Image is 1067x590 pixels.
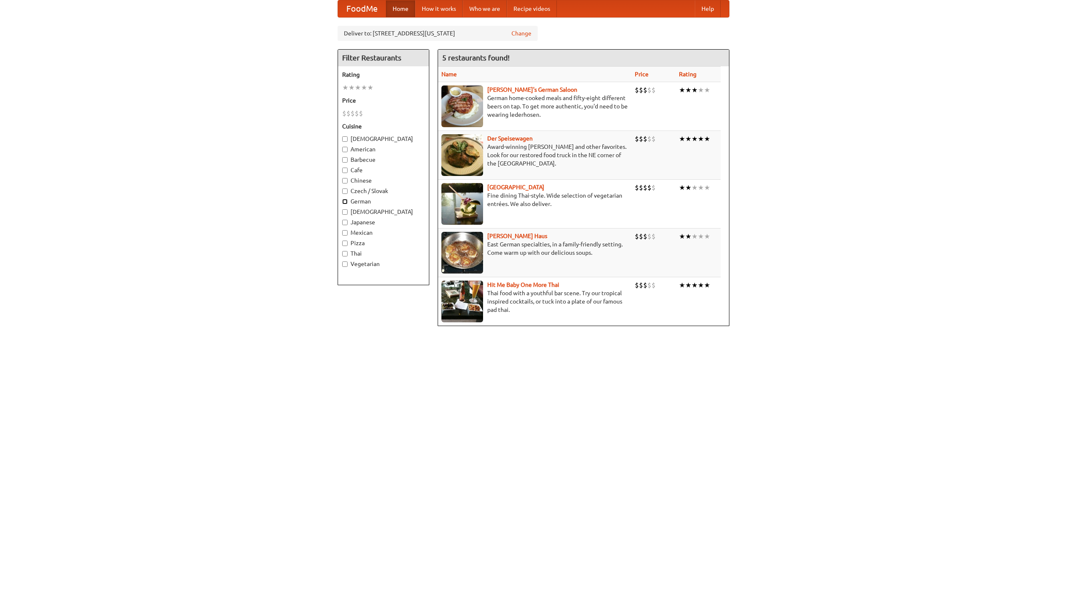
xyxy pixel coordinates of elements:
li: ★ [679,134,685,143]
li: $ [639,134,643,143]
input: [DEMOGRAPHIC_DATA] [342,209,348,215]
li: ★ [679,281,685,290]
input: Japanese [342,220,348,225]
label: [DEMOGRAPHIC_DATA] [342,135,425,143]
ng-pluralize: 5 restaurants found! [442,54,510,62]
a: Help [695,0,721,17]
a: Recipe videos [507,0,557,17]
li: $ [651,85,656,95]
li: ★ [698,85,704,95]
img: kohlhaus.jpg [441,232,483,274]
li: $ [651,183,656,192]
li: ★ [367,83,373,92]
li: ★ [691,281,698,290]
input: Czech / Slovak [342,188,348,194]
a: [GEOGRAPHIC_DATA] [487,184,544,191]
input: [DEMOGRAPHIC_DATA] [342,136,348,142]
h5: Rating [342,70,425,79]
li: $ [647,134,651,143]
li: ★ [704,281,710,290]
li: $ [643,281,647,290]
li: ★ [355,83,361,92]
li: $ [651,232,656,241]
input: Mexican [342,230,348,236]
li: ★ [698,183,704,192]
li: ★ [679,85,685,95]
input: Pizza [342,241,348,246]
li: ★ [691,134,698,143]
label: Japanese [342,218,425,226]
input: Chinese [342,178,348,183]
p: Thai food with a youthful bar scene. Try our tropical inspired cocktails, or tuck into a plate of... [441,289,628,314]
li: $ [647,183,651,192]
label: American [342,145,425,153]
a: Der Speisewagen [487,135,533,142]
li: ★ [691,183,698,192]
a: [PERSON_NAME] Haus [487,233,547,239]
li: $ [647,281,651,290]
div: Deliver to: [STREET_ADDRESS][US_STATE] [338,26,538,41]
label: German [342,197,425,206]
li: ★ [698,281,704,290]
a: FoodMe [338,0,386,17]
a: How it works [415,0,463,17]
li: $ [355,109,359,118]
li: $ [651,134,656,143]
label: Czech / Slovak [342,187,425,195]
a: Price [635,71,649,78]
li: ★ [698,232,704,241]
li: $ [643,134,647,143]
li: $ [651,281,656,290]
li: ★ [679,232,685,241]
li: ★ [342,83,348,92]
li: $ [635,183,639,192]
li: ★ [698,134,704,143]
li: ★ [348,83,355,92]
li: $ [635,232,639,241]
li: ★ [704,183,710,192]
li: $ [647,232,651,241]
li: $ [643,85,647,95]
a: Rating [679,71,696,78]
img: babythai.jpg [441,281,483,322]
label: Cafe [342,166,425,174]
li: ★ [704,85,710,95]
input: Thai [342,251,348,256]
input: American [342,147,348,152]
h5: Cuisine [342,122,425,131]
label: Mexican [342,228,425,237]
li: ★ [704,232,710,241]
li: $ [639,232,643,241]
li: ★ [691,232,698,241]
img: satay.jpg [441,183,483,225]
h4: Filter Restaurants [338,50,429,66]
a: Hit Me Baby One More Thai [487,281,559,288]
li: ★ [685,281,691,290]
li: ★ [361,83,367,92]
li: $ [635,85,639,95]
input: German [342,199,348,204]
li: $ [639,281,643,290]
li: ★ [704,134,710,143]
li: ★ [685,85,691,95]
p: East German specialties, in a family-friendly setting. Come warm up with our delicious soups. [441,240,628,257]
li: $ [635,134,639,143]
input: Vegetarian [342,261,348,267]
li: ★ [679,183,685,192]
li: $ [643,232,647,241]
li: ★ [685,183,691,192]
label: Thai [342,249,425,258]
li: $ [639,183,643,192]
a: Change [511,29,531,38]
li: $ [635,281,639,290]
li: ★ [691,85,698,95]
label: Chinese [342,176,425,185]
h5: Price [342,96,425,105]
img: esthers.jpg [441,85,483,127]
a: [PERSON_NAME]'s German Saloon [487,86,577,93]
li: $ [639,85,643,95]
